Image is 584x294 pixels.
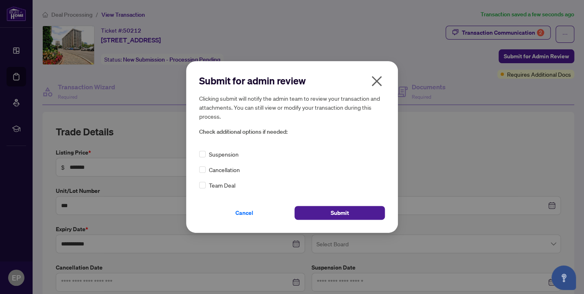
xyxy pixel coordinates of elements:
[331,206,349,219] span: Submit
[209,181,235,190] span: Team Deal
[199,127,385,137] span: Check additional options if needed:
[370,75,383,88] span: close
[209,150,239,159] span: Suspension
[199,94,385,121] h5: Clicking submit will notify the admin team to review your transaction and attachments. You can st...
[199,74,385,87] h2: Submit for admin review
[235,206,253,219] span: Cancel
[294,206,385,220] button: Submit
[199,206,290,220] button: Cancel
[551,265,576,290] button: Open asap
[209,165,240,174] span: Cancellation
